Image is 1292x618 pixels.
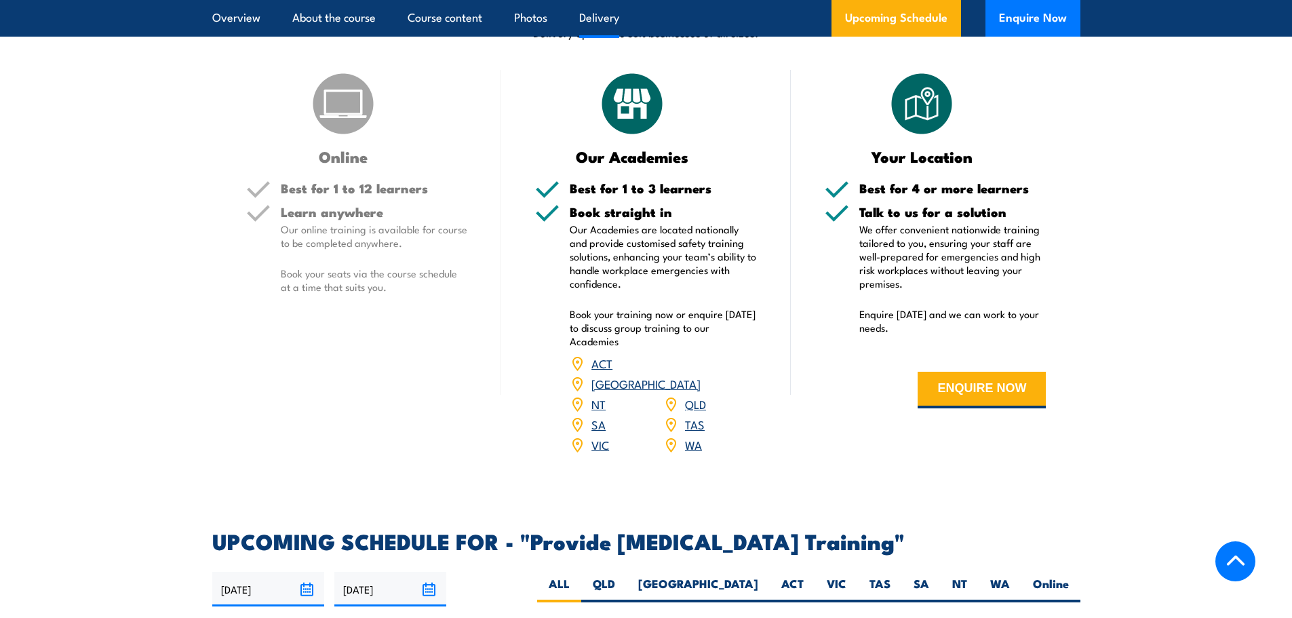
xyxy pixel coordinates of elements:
[685,436,702,452] a: WA
[570,182,757,195] h5: Best for 1 to 3 learners
[570,223,757,290] p: Our Academies are located nationally and provide customised safety training solutions, enhancing ...
[979,576,1021,602] label: WA
[281,223,468,250] p: Our online training is available for course to be completed anywhere.
[591,395,606,412] a: NT
[902,576,941,602] label: SA
[685,416,705,432] a: TAS
[1021,576,1080,602] label: Online
[825,149,1019,164] h3: Your Location
[859,182,1046,195] h5: Best for 4 or more learners
[281,267,468,294] p: Book your seats via the course schedule at a time that suits you.
[212,531,1080,550] h2: UPCOMING SCHEDULE FOR - "Provide [MEDICAL_DATA] Training"
[281,182,468,195] h5: Best for 1 to 12 learners
[212,572,324,606] input: From date
[537,576,581,602] label: ALL
[570,206,757,218] h5: Book straight in
[591,416,606,432] a: SA
[246,149,441,164] h3: Online
[281,206,468,218] h5: Learn anywhere
[535,149,730,164] h3: Our Academies
[770,576,815,602] label: ACT
[941,576,979,602] label: NT
[591,375,701,391] a: [GEOGRAPHIC_DATA]
[858,576,902,602] label: TAS
[334,572,446,606] input: To date
[581,576,627,602] label: QLD
[570,307,757,348] p: Book your training now or enquire [DATE] to discuss group training to our Academies
[591,355,612,371] a: ACT
[627,576,770,602] label: [GEOGRAPHIC_DATA]
[815,576,858,602] label: VIC
[918,372,1046,408] button: ENQUIRE NOW
[685,395,706,412] a: QLD
[859,223,1046,290] p: We offer convenient nationwide training tailored to you, ensuring your staff are well-prepared fo...
[859,206,1046,218] h5: Talk to us for a solution
[591,436,609,452] a: VIC
[859,307,1046,334] p: Enquire [DATE] and we can work to your needs.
